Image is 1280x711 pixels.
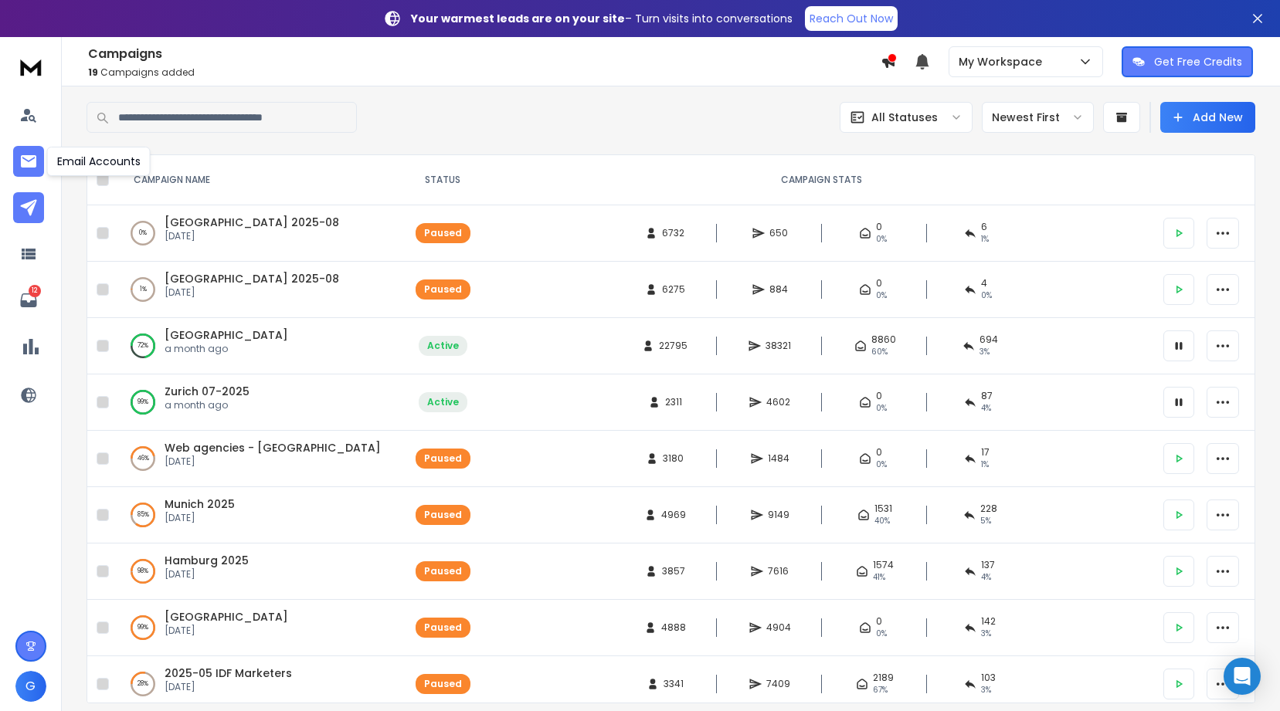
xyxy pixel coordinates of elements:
span: 0 [876,615,882,628]
div: Open Intercom Messenger [1224,658,1261,695]
span: 228 [980,503,997,515]
span: 41 % [873,571,885,584]
th: CAMPAIGN NAME [115,155,396,205]
span: 0 % [981,289,992,302]
button: Add New [1160,102,1255,133]
a: Reach Out Now [805,6,898,31]
div: Paused [424,227,462,239]
span: 137 [981,559,995,571]
p: 99 % [138,394,148,410]
span: 87 [981,390,993,402]
span: 3857 [662,565,685,577]
button: G [15,671,46,702]
th: STATUS [396,155,489,205]
p: [DATE] [165,512,235,524]
a: [GEOGRAPHIC_DATA] 2025-08 [165,271,339,286]
span: 40 % [874,515,890,527]
td: 98%Hamburg 2025[DATE] [115,543,396,600]
p: a month ago [165,399,250,411]
span: 4 % [981,402,991,415]
p: 12 [29,285,41,297]
span: 9149 [768,509,789,521]
span: 0% [876,402,887,415]
span: 67 % [873,684,888,696]
span: 4969 [661,509,686,521]
a: Munich 2025 [165,496,235,512]
td: 72%[GEOGRAPHIC_DATA]a month ago [115,318,396,374]
span: 3 % [980,346,990,358]
div: Paused [424,452,462,465]
th: CAMPAIGN STATS [489,155,1154,205]
span: 38321 [766,340,791,352]
span: 1 % [981,459,989,471]
span: 6275 [662,283,685,296]
span: 0% [876,459,887,471]
p: 98 % [138,564,148,579]
span: 0% [876,628,887,640]
a: 12 [13,285,44,316]
p: 85 % [138,507,149,523]
span: 6732 [662,227,684,239]
td: 46%Web agencies - [GEOGRAPHIC_DATA][DATE] [115,431,396,487]
p: 99 % [138,620,148,635]
a: Web agencies - [GEOGRAPHIC_DATA] [165,440,381,455]
strong: Your warmest leads are on your site [411,11,625,26]
span: 3 % [981,628,991,640]
span: Zurich 07-2025 [165,384,250,399]
span: 650 [769,227,788,239]
span: 3180 [663,452,684,465]
a: [GEOGRAPHIC_DATA] 2025-08 [165,215,339,230]
span: 0 % [876,233,887,245]
p: [DATE] [165,286,339,299]
button: Newest First [982,102,1094,133]
span: 4 [981,277,987,289]
button: Get Free Credits [1122,46,1253,77]
p: 28 % [138,676,148,692]
span: 19 [88,66,98,79]
span: 103 [981,672,996,684]
p: All Statuses [871,110,938,125]
div: Paused [424,565,462,577]
p: [DATE] [165,681,292,693]
span: 1531 [874,503,892,515]
div: Active [427,396,459,408]
td: 99%[GEOGRAPHIC_DATA][DATE] [115,600,396,656]
span: 2189 [873,672,894,684]
span: 884 [769,283,788,296]
span: 1484 [768,452,789,465]
div: Active [427,340,459,352]
span: 0 [876,390,882,402]
p: 0 % [139,225,147,241]
span: 0 [876,277,882,289]
span: 7409 [766,678,790,690]
h1: Campaigns [88,45,881,63]
span: 0 [876,446,882,459]
p: 1 % [140,282,147,297]
div: Paused [424,509,462,521]
td: 99%Zurich 07-2025a month ago [115,374,396,431]
p: 46 % [138,451,149,466]
div: Paused [424,283,462,296]
a: [GEOGRAPHIC_DATA] [165,609,288,625]
span: 2311 [665,396,682,408]
p: [DATE] [165,230,339,242]
p: My Workspace [959,54,1048,69]
p: a month ago [165,343,288,355]
p: [DATE] [165,568,249,581]
p: [DATE] [165,625,288,637]
div: Paused [424,678,462,690]
span: 7616 [768,565,789,577]
a: Hamburg 2025 [165,553,249,568]
span: 4904 [766,621,791,634]
span: 60 % [871,346,888,358]
span: 1 % [981,233,989,245]
p: 72 % [138,338,148,354]
span: 8860 [871,333,896,346]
